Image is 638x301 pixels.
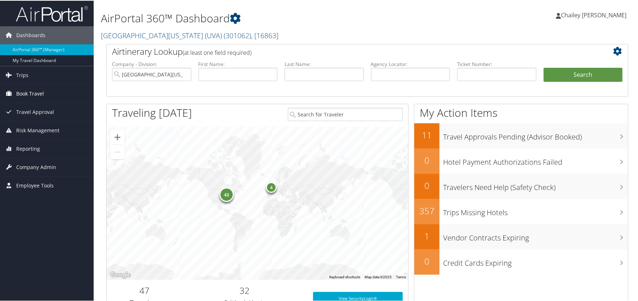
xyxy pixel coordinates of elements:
[112,60,191,67] label: Company - Division:
[544,67,623,81] button: Search
[108,270,132,279] a: Open this area in Google Maps (opens a new window)
[414,223,628,249] a: 1Vendor Contracts Expiring
[329,274,360,279] button: Keyboard shortcuts
[443,178,628,192] h3: Travelers Need Help (Safety Check)
[371,60,450,67] label: Agency Locator:
[16,66,28,84] span: Trips
[414,123,628,148] a: 11Travel Approvals Pending (Advisor Booked)
[443,153,628,167] h3: Hotel Payment Authorizations Failed
[414,173,628,198] a: 0Travelers Need Help (Safety Check)
[414,254,440,267] h2: 0
[108,270,132,279] img: Google
[285,60,364,67] label: Last Name:
[414,198,628,223] a: 357Trips Missing Hotels
[112,45,579,57] h2: Airtinerary Lookup
[110,144,125,159] button: Zoom out
[16,84,44,102] span: Book Travel
[414,179,440,191] h2: 0
[414,204,440,216] h2: 357
[16,158,56,176] span: Company Admin
[16,102,54,120] span: Travel Approval
[16,5,88,22] img: airportal-logo.png
[365,274,392,278] span: Map data ©2025
[183,48,251,56] span: (at least one field required)
[187,284,302,296] h2: 32
[414,249,628,274] a: 0Credit Cards Expiring
[396,274,406,278] a: Terms (opens in new tab)
[414,128,440,141] h2: 11
[101,10,456,25] h1: AirPortal 360™ Dashboard
[414,229,440,242] h2: 1
[414,105,628,120] h1: My Action Items
[443,254,628,267] h3: Credit Cards Expiring
[101,30,278,40] a: [GEOGRAPHIC_DATA][US_STATE] (UVA)
[224,30,251,40] span: ( 301062 )
[414,148,628,173] a: 0Hotel Payment Authorizations Failed
[16,176,54,194] span: Employee Tools
[561,10,626,18] span: Chailey [PERSON_NAME]
[16,26,45,44] span: Dashboards
[16,139,40,157] span: Reporting
[198,60,278,67] label: First Name:
[414,154,440,166] h2: 0
[443,203,628,217] h3: Trips Missing Hotels
[219,187,234,201] div: 43
[251,30,278,40] span: , [ 16863 ]
[266,181,277,192] div: 4
[457,60,536,67] label: Ticket Number:
[112,105,192,120] h1: Traveling [DATE]
[288,107,403,120] input: Search for Traveler
[443,229,628,242] h3: Vendor Contracts Expiring
[443,128,628,141] h3: Travel Approvals Pending (Advisor Booked)
[112,284,177,296] h2: 47
[16,121,59,139] span: Risk Management
[110,129,125,144] button: Zoom in
[556,4,634,25] a: Chailey [PERSON_NAME]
